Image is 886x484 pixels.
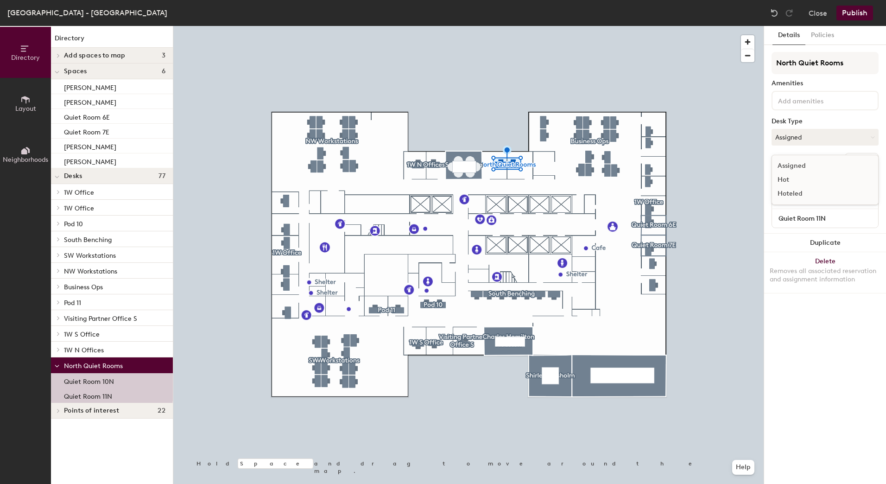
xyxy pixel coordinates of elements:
span: NW Workstations [64,267,117,275]
span: Add spaces to map [64,52,126,59]
h1: Directory [51,33,173,48]
div: Hoteled [772,187,865,201]
span: 1W Office [64,204,94,212]
span: North Quiet Rooms [64,362,123,370]
span: 1W Office [64,189,94,197]
div: Assigned [772,159,865,173]
p: [PERSON_NAME] [64,81,116,92]
span: Pod 11 [64,299,81,307]
p: [PERSON_NAME] [64,140,116,151]
div: Amenities [772,80,879,87]
span: 77 [158,172,165,180]
img: Redo [785,8,794,18]
span: South Benching [64,236,112,244]
span: Business Ops [64,283,103,291]
span: Spaces [64,68,87,75]
input: Unnamed desk [774,212,876,225]
span: Visiting Partner Office S [64,315,137,323]
div: Removes all associated reservation and assignment information [770,267,880,284]
span: 1W S Office [64,331,100,338]
input: Add amenities [776,95,860,106]
button: Ungroup [845,153,879,169]
button: Details [772,26,805,45]
button: Publish [836,6,873,20]
button: Assigned [772,129,879,146]
button: DeleteRemoves all associated reservation and assignment information [764,252,886,293]
div: Hot [772,173,865,187]
p: Quiet Room 7E [64,126,109,136]
span: Layout [15,105,36,113]
span: 3 [162,52,165,59]
p: Quiet Room 6E [64,111,110,121]
span: Pod 10 [64,220,83,228]
span: Points of interest [64,407,119,414]
span: 6 [162,68,165,75]
span: 22 [158,407,165,414]
span: SW Workstations [64,252,116,260]
p: [PERSON_NAME] [64,155,116,166]
button: Policies [805,26,840,45]
p: [PERSON_NAME] [64,96,116,107]
div: [GEOGRAPHIC_DATA] - [GEOGRAPHIC_DATA] [7,7,167,19]
span: Neighborhoods [3,156,48,164]
button: Help [732,460,754,475]
span: 1W N Offices [64,346,104,354]
p: Quiet Room 11N [64,390,112,401]
span: Directory [11,54,40,62]
button: Close [809,6,827,20]
button: Duplicate [764,234,886,252]
p: Quiet Room 10N [64,375,114,386]
span: Desks [64,172,82,180]
img: Undo [770,8,779,18]
div: Desk Type [772,118,879,125]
